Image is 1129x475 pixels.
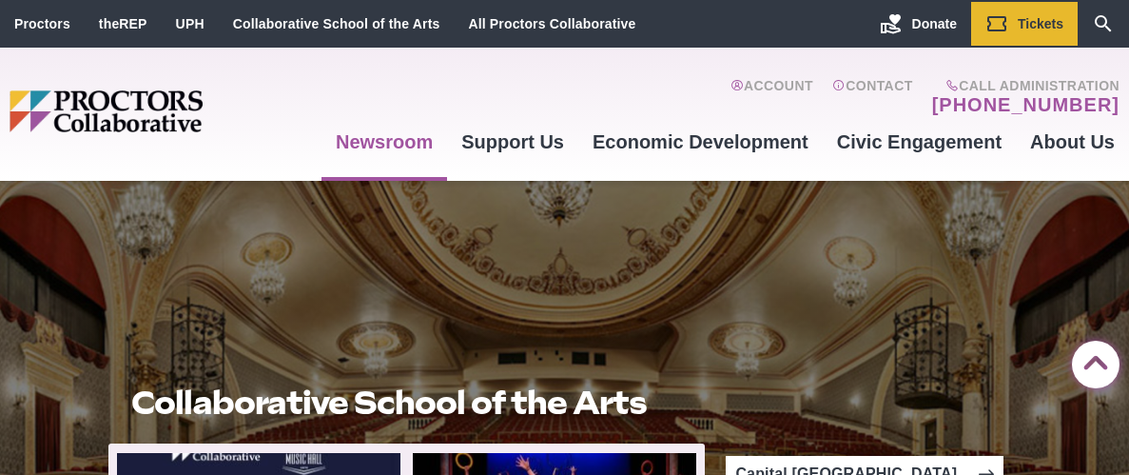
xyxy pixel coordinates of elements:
[321,116,447,168] a: Newsroom
[131,385,683,421] h1: Collaborative School of the Arts
[730,78,813,116] a: Account
[14,16,70,31] a: Proctors
[1078,2,1129,46] a: Search
[926,78,1119,93] span: Call Administration
[1018,16,1063,31] span: Tickets
[832,78,913,116] a: Contact
[823,116,1016,168] a: Civic Engagement
[233,16,440,31] a: Collaborative School of the Arts
[176,16,204,31] a: UPH
[468,16,635,31] a: All Proctors Collaborative
[912,16,957,31] span: Donate
[10,90,321,132] img: Proctors logo
[1016,116,1129,168] a: About Us
[578,116,823,168] a: Economic Development
[447,116,578,168] a: Support Us
[971,2,1078,46] a: Tickets
[866,2,971,46] a: Donate
[932,93,1119,116] a: [PHONE_NUMBER]
[1072,342,1110,380] a: Back to Top
[99,16,147,31] a: theREP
